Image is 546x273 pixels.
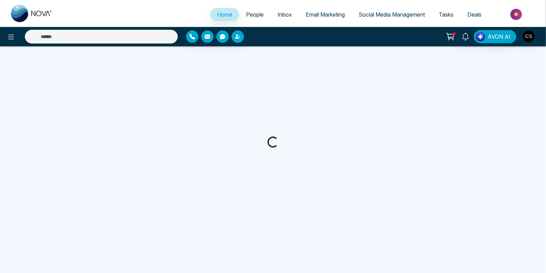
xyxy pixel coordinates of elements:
[474,30,516,43] button: AVON AI
[467,11,481,18] span: Deals
[488,32,510,41] span: AVON AI
[239,8,271,21] a: People
[523,30,535,42] img: User Avatar
[352,8,432,21] a: Social Media Management
[299,8,352,21] a: Email Marketing
[11,5,52,22] img: Nova CRM Logo
[277,11,292,18] span: Inbox
[492,7,542,22] img: Market-place.gif
[460,8,488,21] a: Deals
[439,11,454,18] span: Tasks
[210,8,239,21] a: Home
[359,11,425,18] span: Social Media Management
[476,32,485,41] img: Lead Flow
[217,11,232,18] span: Home
[271,8,299,21] a: Inbox
[432,8,460,21] a: Tasks
[306,11,345,18] span: Email Marketing
[246,11,264,18] span: People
